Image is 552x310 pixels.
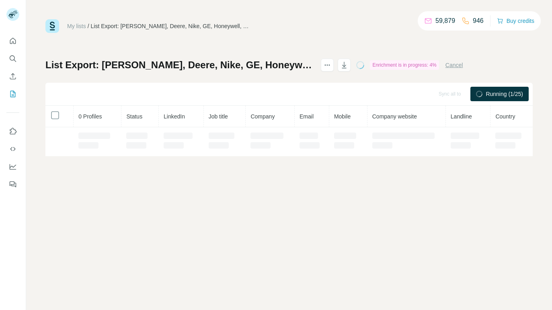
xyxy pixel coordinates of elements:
button: Dashboard [6,159,19,174]
span: 0 Profiles [78,113,102,120]
h1: List Export: [PERSON_NAME], Deere, Nike, GE, Honeywell, US Foods - [DATE] 15:27 [45,59,314,71]
p: 59,879 [435,16,455,26]
span: Mobile [334,113,351,120]
button: Cancel [445,61,463,69]
button: Use Surfe API [6,142,19,156]
span: Landline [451,113,472,120]
button: My lists [6,87,19,101]
span: Email [300,113,314,120]
div: Enrichment is in progress: 4% [370,60,439,70]
button: actions [321,59,334,71]
button: Search [6,51,19,66]
button: Quick start [6,34,19,48]
span: LinkedIn [164,113,185,120]
button: Feedback [6,177,19,192]
img: Surfe Logo [45,19,59,33]
div: List Export: [PERSON_NAME], Deere, Nike, GE, Honeywell, US Foods - [DATE] 15:27 [91,22,252,30]
span: Country [495,113,515,120]
span: Job title [209,113,228,120]
a: My lists [67,23,86,29]
span: Status [126,113,142,120]
span: Running (1/25) [486,90,523,98]
button: Enrich CSV [6,69,19,84]
p: 946 [473,16,484,26]
li: / [88,22,89,30]
button: Buy credits [497,15,534,27]
span: Company website [372,113,417,120]
span: Company [250,113,275,120]
button: Use Surfe on LinkedIn [6,124,19,139]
